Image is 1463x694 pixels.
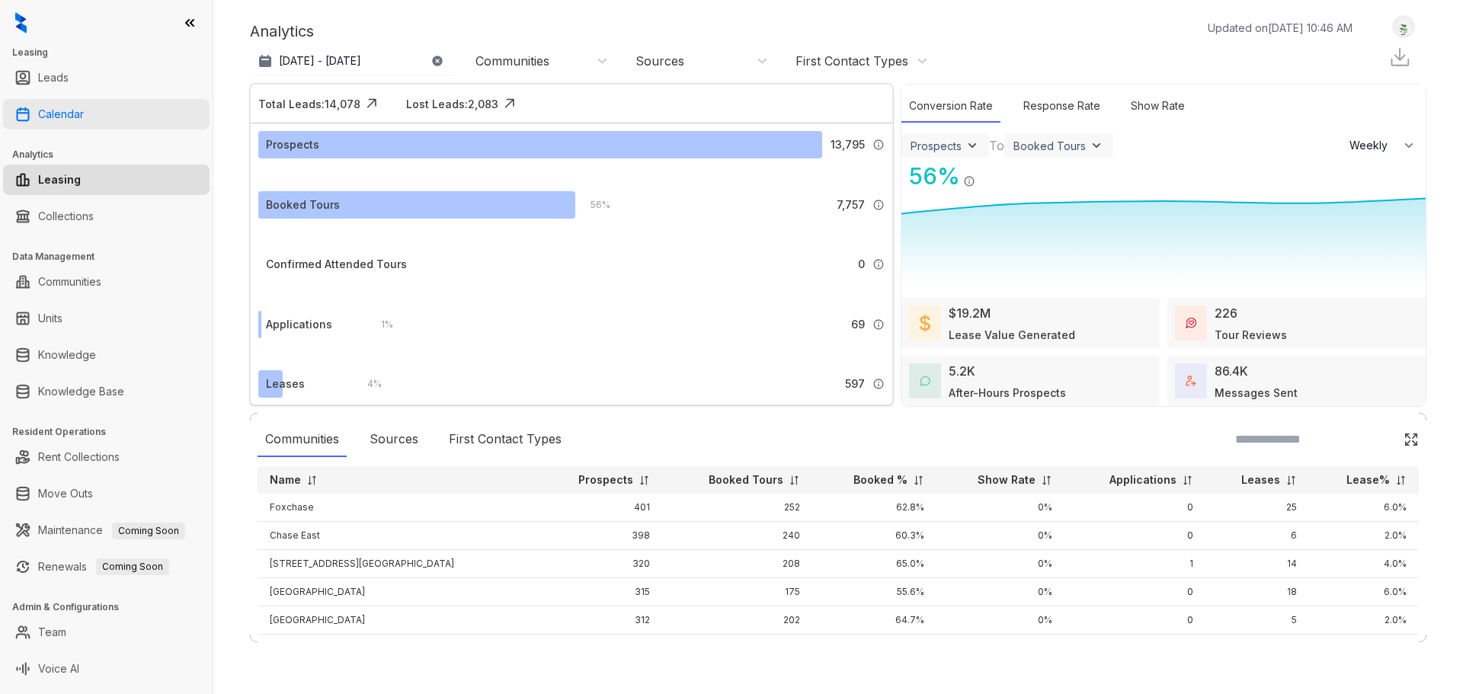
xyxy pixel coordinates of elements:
img: Info [872,139,885,151]
li: Knowledge [3,340,210,370]
img: LeaseValue [920,314,930,332]
a: RenewalsComing Soon [38,552,169,582]
td: 19 [1205,635,1309,663]
td: Chase East [258,522,537,550]
img: sorting [1182,475,1193,486]
td: 190 [662,635,812,663]
p: Show Rate [978,472,1036,488]
div: Applications [266,316,332,333]
div: Total Leads: 14,078 [258,96,360,112]
span: 597 [845,376,865,392]
img: Click Icon [1404,432,1419,447]
h3: Leasing [12,46,213,59]
td: 0% [936,550,1065,578]
td: 5 [1205,606,1309,635]
div: Confirmed Attended Tours [266,256,407,273]
button: [DATE] - [DATE] [250,47,456,75]
div: First Contact Types [796,53,908,69]
span: 7,757 [837,197,865,213]
td: Royal Crest Estates ([GEOGRAPHIC_DATA]) [258,635,537,663]
td: 0 [1064,522,1205,550]
p: Updated on [DATE] 10:46 AM [1208,20,1353,36]
img: logo [15,12,27,34]
td: 2 [1064,635,1205,663]
img: sorting [1041,475,1052,486]
div: Conversion Rate [901,90,1000,123]
p: [DATE] - [DATE] [279,53,361,69]
img: sorting [913,475,924,486]
td: 4.0% [1309,550,1419,578]
div: Booked Tours [266,197,340,213]
div: To [989,136,1004,155]
div: After-Hours Prospects [949,385,1066,401]
span: Weekly [1349,138,1396,153]
td: 6 [1205,522,1309,550]
button: Weekly [1340,132,1426,159]
p: Leases [1241,472,1280,488]
td: 307 [537,635,662,663]
td: 55.6% [812,578,936,606]
a: Rent Collections [38,442,120,472]
p: Prospects [578,472,633,488]
img: Info [872,258,885,270]
td: 252 [662,494,812,522]
div: Show Rate [1123,90,1192,123]
li: Move Outs [3,478,210,509]
td: 0% [936,578,1065,606]
p: Booked % [853,472,908,488]
td: 401 [537,494,662,522]
li: Units [3,303,210,334]
td: 320 [537,550,662,578]
td: 0 [1064,578,1205,606]
li: Knowledge Base [3,376,210,407]
li: Maintenance [3,515,210,545]
a: Leasing [38,165,81,195]
div: First Contact Types [441,422,569,457]
img: sorting [1285,475,1297,486]
img: sorting [789,475,800,486]
h3: Resident Operations [12,425,213,439]
img: ViewFilterArrow [965,138,980,153]
img: SearchIcon [1372,433,1385,446]
img: Info [872,378,885,390]
div: Tour Reviews [1215,327,1287,343]
img: TotalFum [1186,376,1196,386]
td: 208 [662,550,812,578]
img: Info [872,318,885,331]
div: Lease Value Generated [949,327,1075,343]
p: Lease% [1346,472,1390,488]
td: 64.7% [812,606,936,635]
img: TourReviews [1186,318,1196,328]
h3: Data Management [12,250,213,264]
a: Knowledge [38,340,96,370]
div: 5.2K [949,362,975,380]
td: 312 [537,606,662,635]
div: Response Rate [1016,90,1108,123]
td: 60.3% [812,522,936,550]
p: Name [270,472,301,488]
td: 61.9% [812,635,936,663]
td: 0 [1064,494,1205,522]
div: Booked Tours [1013,139,1086,152]
img: sorting [639,475,650,486]
div: Communities [258,422,347,457]
img: Click Icon [360,92,383,115]
div: Sources [635,53,684,69]
p: Analytics [250,20,314,43]
div: Prospects [266,136,319,153]
a: Communities [38,267,101,297]
li: Communities [3,267,210,297]
td: [STREET_ADDRESS][GEOGRAPHIC_DATA] [258,550,537,578]
span: 69 [851,316,865,333]
div: 86.4K [1215,362,1248,380]
div: Communities [475,53,549,69]
a: Knowledge Base [38,376,124,407]
img: Info [963,175,975,187]
td: 0% [936,522,1065,550]
span: 0 [858,256,865,273]
td: 65.0% [812,550,936,578]
li: Leasing [3,165,210,195]
td: 202 [662,606,812,635]
li: Team [3,617,210,648]
td: 398 [537,522,662,550]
